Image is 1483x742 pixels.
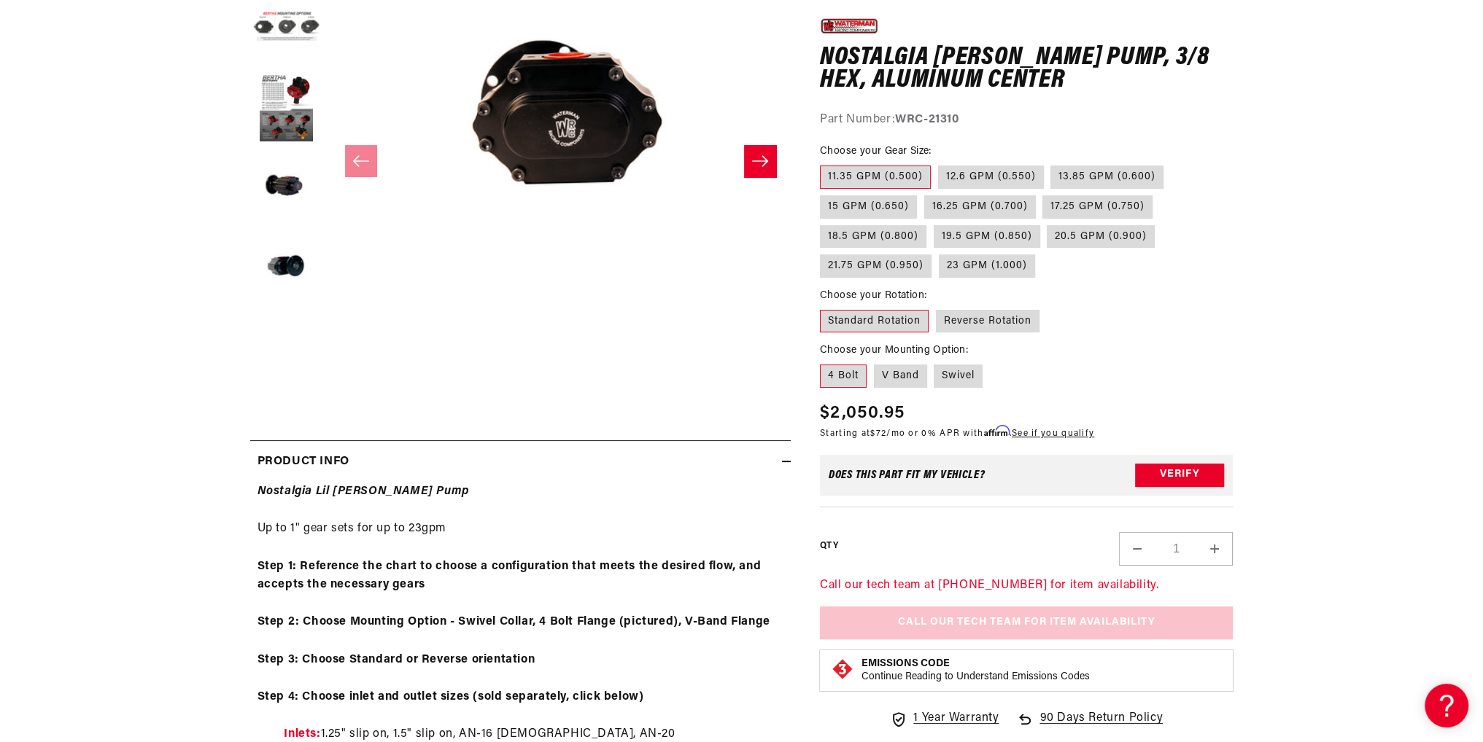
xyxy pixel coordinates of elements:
span: 1 Year Warranty [913,709,999,728]
button: Load image 4 in gallery view [250,152,323,224]
label: 23 GPM (1.000) [939,254,1035,278]
a: Inlets: [284,728,320,740]
button: Load image 3 in gallery view [250,71,323,144]
label: Standard Rotation [820,310,929,333]
label: QTY [820,540,838,552]
strong: Nostalgia Lil [PERSON_NAME] Pump [258,485,470,497]
legend: Choose your Rotation: [820,288,928,303]
strong: Step 1: Reference the chart to choose a configuration that meets the desired flow, and accepts th... [258,561,762,591]
label: 15 GPM (0.650) [820,195,917,219]
label: 18.5 GPM (0.800) [820,224,926,248]
label: 11.35 GPM (0.500) [820,165,931,189]
label: 17.25 GPM (0.750) [1042,195,1153,219]
label: Reverse Rotation [936,310,1039,333]
button: Load image 5 in gallery view [250,232,323,305]
legend: Choose your Gear Size: [820,144,933,159]
label: 16.25 GPM (0.700) [924,195,1036,219]
strong: WRC-21310 [895,114,959,125]
h2: Product Info [258,453,349,472]
a: Call our tech team at [PHONE_NUMBER] for item availability. [820,579,1158,591]
div: Does This part fit My vehicle? [829,469,986,481]
button: Emissions CodeContinue Reading to Understand Emissions Codes [861,657,1090,684]
span: Affirm [984,426,1010,437]
strong: Step 4: Choose inlet and outlet sizes (sold separately, click below) [258,691,644,703]
label: V Band [874,364,927,388]
button: Slide right [744,145,776,177]
a: 1 Year Warranty [890,709,999,728]
button: Verify [1135,464,1224,487]
strong: Step 3: Choose Standard or Reverse orientation [258,654,535,665]
p: Starting at /mo or 0% APR with . [820,426,1094,440]
a: See if you qualify - Learn more about Affirm Financing (opens in modal) [1012,429,1094,438]
strong: Step 2: Choose Mounting Option - Swivel Collar, 4 Bolt Flange (pictured), V-Band Flange [258,616,770,628]
summary: Product Info [250,441,791,483]
label: 12.6 GPM (0.550) [938,165,1044,189]
label: 20.5 GPM (0.900) [1047,224,1155,248]
span: $2,050.95 [820,400,905,426]
label: 19.5 GPM (0.850) [934,224,1040,248]
p: Continue Reading to Understand Emissions Codes [861,671,1090,684]
legend: Choose your Mounting Option: [820,343,969,358]
span: $72 [870,429,886,438]
img: Emissions code [831,657,854,681]
label: 13.85 GPM (0.600) [1050,165,1163,189]
strong: Emissions Code [861,658,950,669]
button: Slide left [345,145,377,177]
label: Swivel [934,364,983,388]
label: 4 Bolt [820,364,867,388]
label: 21.75 GPM (0.950) [820,254,932,278]
div: Part Number: [820,111,1234,130]
h1: Nostalgia [PERSON_NAME] Pump, 3/8 Hex, Aluminum Center [820,47,1234,93]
